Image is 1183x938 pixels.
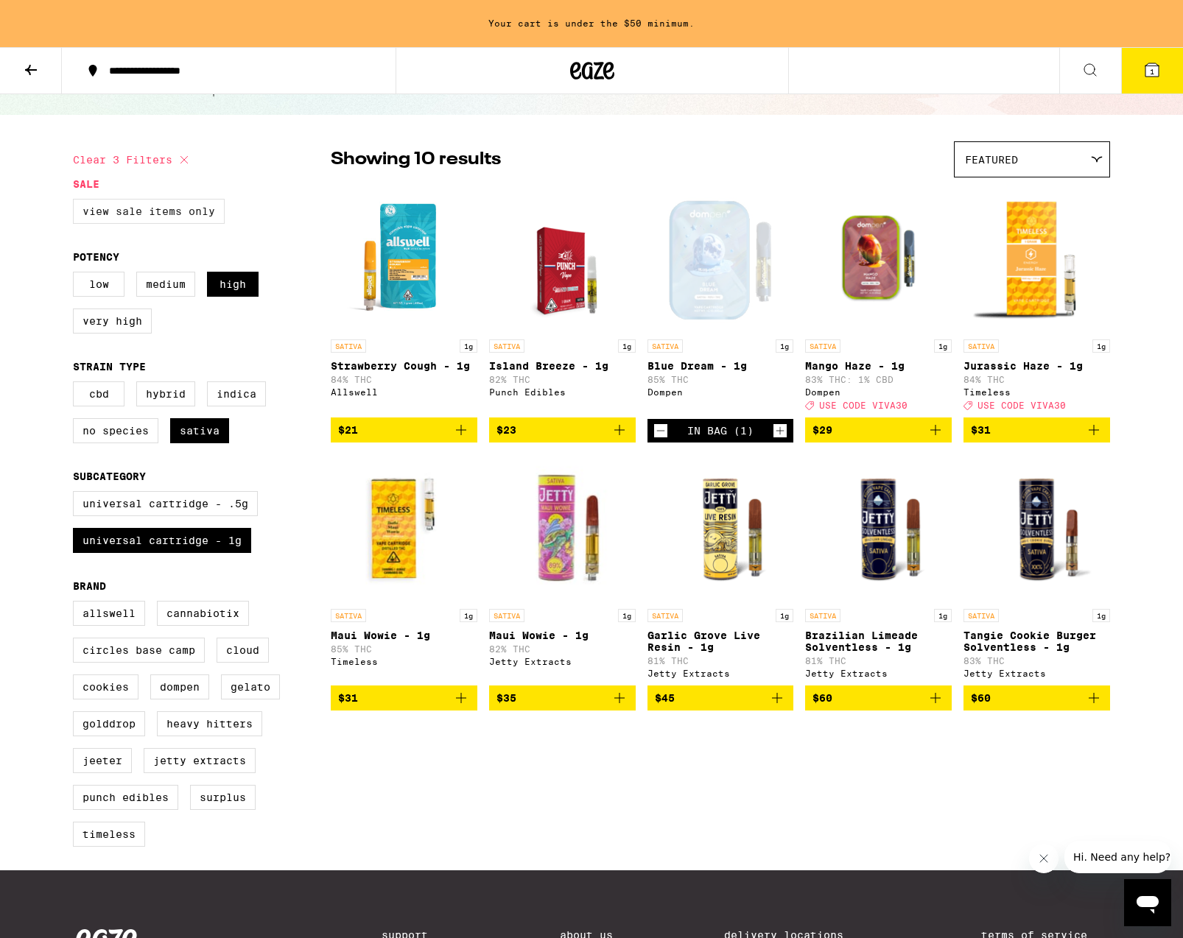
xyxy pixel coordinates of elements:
[73,272,124,297] label: Low
[136,272,195,297] label: Medium
[489,339,524,353] p: SATIVA
[805,669,952,678] div: Jetty Extracts
[170,418,229,443] label: Sativa
[190,785,256,810] label: Surplus
[647,375,794,384] p: 85% THC
[965,154,1018,166] span: Featured
[647,339,683,353] p: SATIVA
[489,644,636,654] p: 82% THC
[73,580,106,592] legend: Brand
[812,692,832,704] span: $60
[963,185,1110,417] a: Open page for Jurassic Haze - 1g from Timeless
[157,711,262,736] label: Heavy Hitters
[805,454,952,602] img: Jetty Extracts - Brazilian Limeade Solventless - 1g
[963,630,1110,653] p: Tangie Cookie Burger Solventless - 1g
[805,454,952,685] a: Open page for Brazilian Limeade Solventless - 1g from Jetty Extracts
[489,387,636,397] div: Punch Edibles
[963,454,1110,602] img: Jetty Extracts - Tangie Cookie Burger Solventless - 1g
[331,630,477,641] p: Maui Wowie - 1g
[331,657,477,666] div: Timeless
[489,375,636,384] p: 82% THC
[963,685,1110,710] button: Add to bag
[1029,844,1059,873] iframe: Close message
[647,630,794,653] p: Garlic Grove Live Resin - 1g
[73,418,158,443] label: No Species
[1124,879,1171,926] iframe: Button to launch messaging window
[647,656,794,666] p: 81% THC
[618,339,636,353] p: 1g
[977,401,1066,410] span: USE CODE VIVA30
[963,417,1110,442] button: Add to bag
[963,656,1110,666] p: 83% THC
[618,609,636,622] p: 1g
[496,424,516,436] span: $23
[73,528,251,553] label: Universal Cartridge - 1g
[963,387,1110,397] div: Timeless
[963,185,1110,332] img: Timeless - Jurassic Haze - 1g
[73,141,193,178] button: Clear 3 filters
[331,185,477,417] a: Open page for Strawberry Cough - 1g from Allswell
[963,454,1110,685] a: Open page for Tangie Cookie Burger Solventless - 1g from Jetty Extracts
[647,185,794,419] a: Open page for Blue Dream - 1g from Dompen
[331,360,477,372] p: Strawberry Cough - 1g
[776,609,793,622] p: 1g
[338,424,358,436] span: $21
[647,387,794,397] div: Dompen
[217,638,269,663] label: Cloud
[73,601,145,626] label: Allswell
[144,748,256,773] label: Jetty Extracts
[812,424,832,436] span: $29
[805,360,952,372] p: Mango Haze - 1g
[73,785,178,810] label: Punch Edibles
[331,417,477,442] button: Add to bag
[496,692,516,704] span: $35
[805,609,840,622] p: SATIVA
[73,674,138,699] label: Cookies
[687,425,754,437] div: In Bag (1)
[489,657,636,666] div: Jetty Extracts
[207,272,259,297] label: High
[805,656,952,666] p: 81% THC
[331,147,501,172] p: Showing 10 results
[489,454,636,602] img: Jetty Extracts - Maui Wowie - 1g
[73,251,119,263] legend: Potency
[963,609,999,622] p: SATIVA
[338,692,358,704] span: $31
[73,748,132,773] label: Jeeter
[776,339,793,353] p: 1g
[963,339,999,353] p: SATIVA
[805,685,952,710] button: Add to bag
[331,454,477,602] img: Timeless - Maui Wowie - 1g
[489,609,524,622] p: SATIVA
[73,308,152,334] label: Very High
[331,375,477,384] p: 84% THC
[489,685,636,710] button: Add to bag
[331,685,477,710] button: Add to bag
[489,417,636,442] button: Add to bag
[805,375,952,384] p: 83% THC: 1% CBD
[1064,841,1171,873] iframe: Message from company
[331,387,477,397] div: Allswell
[934,609,952,622] p: 1g
[653,423,668,438] button: Decrement
[805,387,952,397] div: Dompen
[207,381,266,406] label: Indica
[73,491,258,516] label: Universal Cartridge - .5g
[934,339,952,353] p: 1g
[150,674,209,699] label: Dompen
[331,609,366,622] p: SATIVA
[1121,48,1183,94] button: 1
[647,360,794,372] p: Blue Dream - 1g
[647,669,794,678] div: Jetty Extracts
[460,609,477,622] p: 1g
[1092,609,1110,622] p: 1g
[489,454,636,685] a: Open page for Maui Wowie - 1g from Jetty Extracts
[331,185,477,332] img: Allswell - Strawberry Cough - 1g
[819,401,908,410] span: USE CODE VIVA30
[805,630,952,653] p: Brazilian Limeade Solventless - 1g
[647,454,794,685] a: Open page for Garlic Grove Live Resin - 1g from Jetty Extracts
[73,178,99,190] legend: Sale
[963,375,1110,384] p: 84% THC
[647,454,794,602] img: Jetty Extracts - Garlic Grove Live Resin - 1g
